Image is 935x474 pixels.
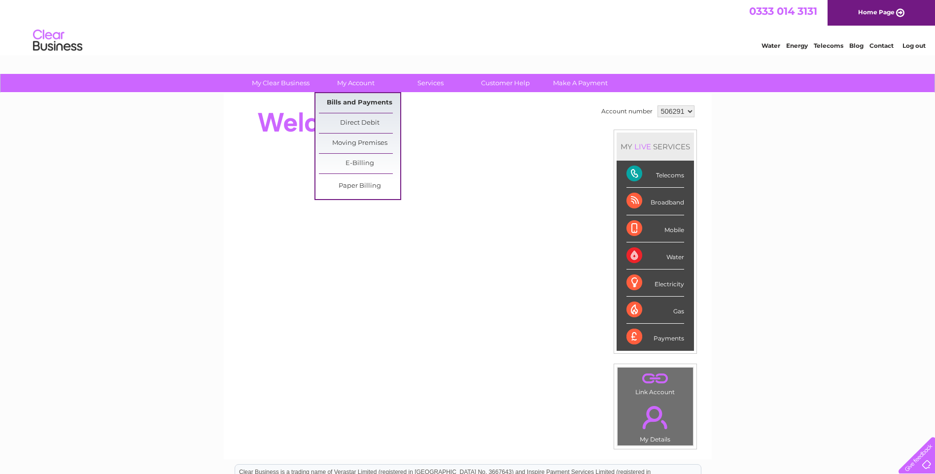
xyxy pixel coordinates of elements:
[869,42,894,49] a: Contact
[749,5,817,17] a: 0333 014 3131
[319,176,400,196] a: Paper Billing
[617,133,694,161] div: MY SERVICES
[235,5,701,48] div: Clear Business is a trading name of Verastar Limited (registered in [GEOGRAPHIC_DATA] No. 3667643...
[849,42,864,49] a: Blog
[626,297,684,324] div: Gas
[33,26,83,56] img: logo.png
[814,42,843,49] a: Telecoms
[620,370,691,387] a: .
[902,42,926,49] a: Log out
[626,188,684,215] div: Broadband
[626,324,684,350] div: Payments
[319,113,400,133] a: Direct Debit
[632,142,653,151] div: LIVE
[762,42,780,49] a: Water
[617,398,693,446] td: My Details
[390,74,471,92] a: Services
[319,134,400,153] a: Moving Premises
[626,215,684,242] div: Mobile
[626,270,684,297] div: Electricity
[319,154,400,173] a: E-Billing
[626,161,684,188] div: Telecoms
[240,74,321,92] a: My Clear Business
[315,74,396,92] a: My Account
[626,242,684,270] div: Water
[620,400,691,435] a: .
[599,103,655,120] td: Account number
[465,74,546,92] a: Customer Help
[319,93,400,113] a: Bills and Payments
[540,74,621,92] a: Make A Payment
[617,367,693,398] td: Link Account
[786,42,808,49] a: Energy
